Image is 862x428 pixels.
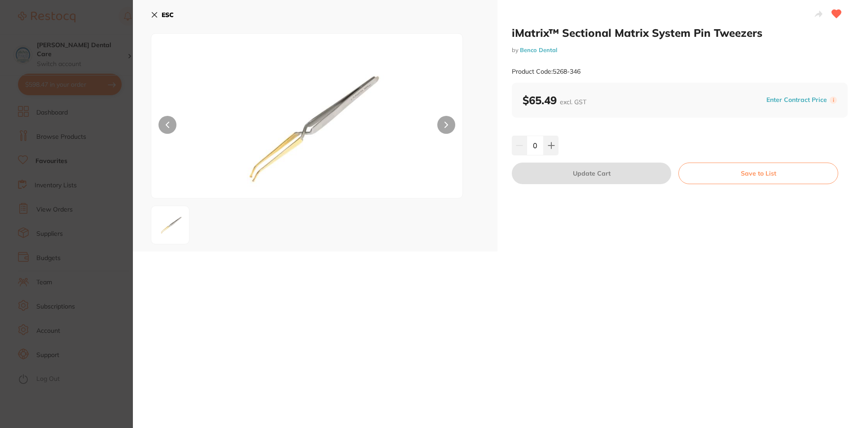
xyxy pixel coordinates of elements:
[560,98,586,106] span: excl. GST
[151,7,174,22] button: ESC
[162,11,174,19] b: ESC
[512,68,581,75] small: Product Code: 5268-346
[520,46,557,53] a: Benco Dental
[512,26,848,40] h2: iMatrix™ Sectional Matrix System Pin Tweezers
[512,47,848,53] small: by
[523,93,586,107] b: $65.49
[214,56,400,198] img: OTY3MzVD
[678,163,838,184] button: Save to List
[154,210,186,240] img: OTY3MzVD
[830,97,837,104] label: i
[512,163,671,184] button: Update Cart
[764,96,830,104] button: Enter Contract Price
